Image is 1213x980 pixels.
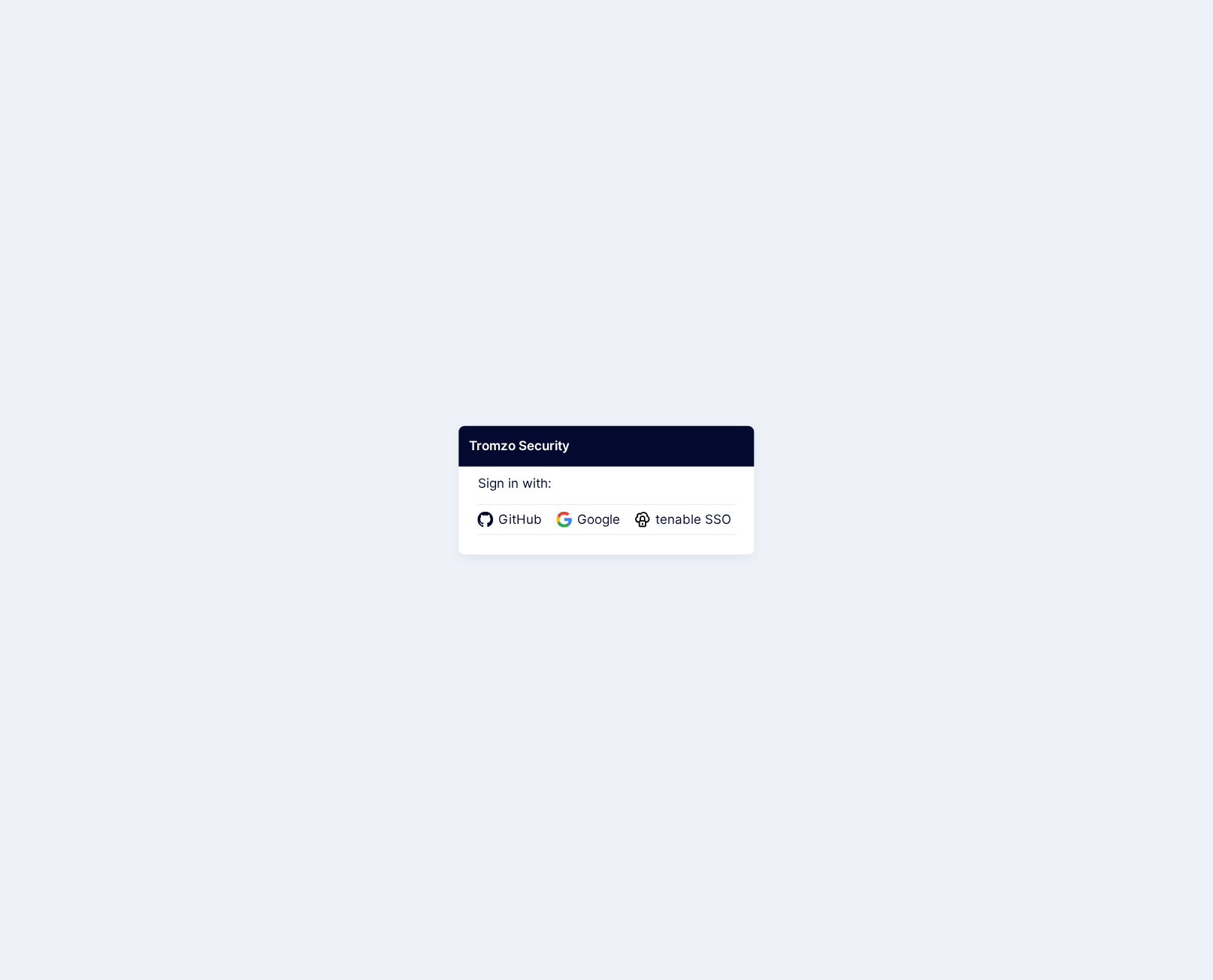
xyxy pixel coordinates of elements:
span: tenable SSO [651,510,736,530]
span: GitHub [494,510,546,530]
div: Tromzo Security [458,426,754,467]
span: Google [573,510,625,530]
a: GitHub [478,510,546,530]
div: Sign in with: [478,455,736,535]
a: Google [557,510,625,530]
a: tenable SSO [635,510,736,530]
